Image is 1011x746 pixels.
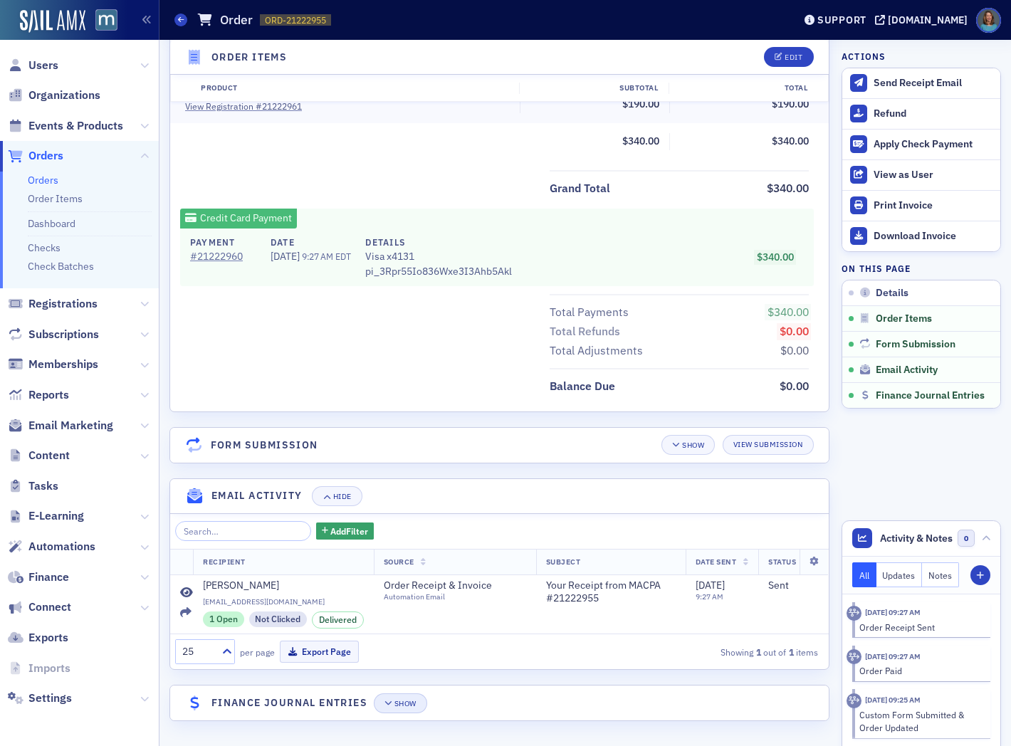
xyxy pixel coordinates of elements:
h4: On this page [842,262,1001,275]
div: Total Adjustments [550,342,643,359]
div: Credit Card Payment [180,209,297,228]
span: Status [768,557,796,567]
a: Dashboard [28,217,75,230]
strong: 1 [786,646,796,658]
a: Tasks [8,478,58,494]
div: View as User [874,169,993,182]
span: Connect [28,599,71,615]
span: Email Activity [876,364,938,377]
a: Finance [8,569,69,585]
div: [PERSON_NAME] [203,579,279,592]
div: Automation Email [384,592,513,601]
span: Your Receipt from MACPA #21222955 [546,579,676,604]
button: AddFilter [316,522,374,540]
span: Exports [28,630,68,646]
h4: Email Activity [211,488,303,503]
a: Order Items [28,192,83,205]
a: Events & Products [8,118,123,134]
a: Organizations [8,88,100,103]
span: Activity & Notes [880,531,953,546]
button: All [852,562,876,587]
span: Imports [28,661,70,676]
button: Show [661,435,715,455]
a: Automations [8,539,95,555]
span: EDT [333,251,351,262]
span: ORD-21222955 [265,14,326,26]
button: Show [374,693,427,713]
span: Events & Products [28,118,123,134]
span: $340.00 [772,135,809,147]
a: Settings [8,690,72,706]
div: Refund [874,107,993,120]
span: Total Refunds [550,323,625,340]
span: $340.00 [622,135,659,147]
span: Total Adjustments [550,342,648,359]
span: Finance Journal Entries [876,389,985,402]
span: Settings [28,690,72,706]
button: Edit [764,47,813,67]
button: Updates [876,562,923,587]
h4: Date [271,236,350,248]
a: View Submission [723,435,814,455]
div: Hide [333,493,352,500]
span: Source [384,557,414,567]
div: Grand Total [550,180,610,197]
a: E-Learning [8,508,84,524]
div: Edit [785,53,802,61]
a: Content [8,448,70,463]
a: [PERSON_NAME] [203,579,364,592]
a: Orders [8,148,63,164]
input: Search… [175,521,311,541]
div: Activity [847,693,861,708]
div: Total [669,83,818,94]
div: Print Invoice [874,199,993,212]
span: [EMAIL_ADDRESS][DOMAIN_NAME] [203,597,364,606]
span: Form Submission [876,338,955,351]
span: [DATE] [271,250,302,263]
div: Send Receipt Email [874,77,993,90]
button: Refund [842,98,1000,129]
div: Activity [847,606,861,621]
div: Order Receipt Sent [859,621,981,634]
div: Show [394,700,417,708]
button: Export Page [280,641,359,663]
a: Connect [8,599,71,615]
div: Apply Check Payment [874,138,993,151]
h1: Order [220,11,253,28]
a: Users [8,58,58,73]
span: Content [28,448,70,463]
span: Finance [28,569,69,585]
h4: Finance Journal Entries [211,695,367,710]
div: Total Payments [550,304,629,321]
span: Recipient [203,557,246,567]
span: $340.00 [757,251,794,263]
button: Notes [922,562,959,587]
div: 25 [182,644,214,659]
span: $190.00 [772,98,809,110]
span: Order Receipt & Invoice [384,579,513,592]
a: Check Batches [28,260,94,273]
span: Orders [28,148,63,164]
time: 7/28/2025 09:25 AM [865,695,921,705]
a: Print Invoice [842,190,1000,221]
button: Apply Check Payment [842,129,1000,159]
div: Support [817,14,866,26]
div: Subtotal [519,83,669,94]
a: Registrations [8,296,98,312]
button: Send Receipt Email [842,68,1000,98]
span: Organizations [28,88,100,103]
span: Subject [546,557,581,567]
span: Reports [28,387,69,403]
span: Total Payments [550,304,634,321]
div: Download Invoice [874,230,993,243]
img: SailAMX [20,10,85,33]
a: Memberships [8,357,98,372]
div: Showing out of items [614,646,818,658]
h4: Details [365,236,512,248]
span: Grand Total [550,180,615,197]
a: Reports [8,387,69,403]
span: $0.00 [780,379,809,393]
label: per page [240,646,275,658]
button: [DOMAIN_NAME] [875,15,973,25]
div: Order Paid [859,664,981,677]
